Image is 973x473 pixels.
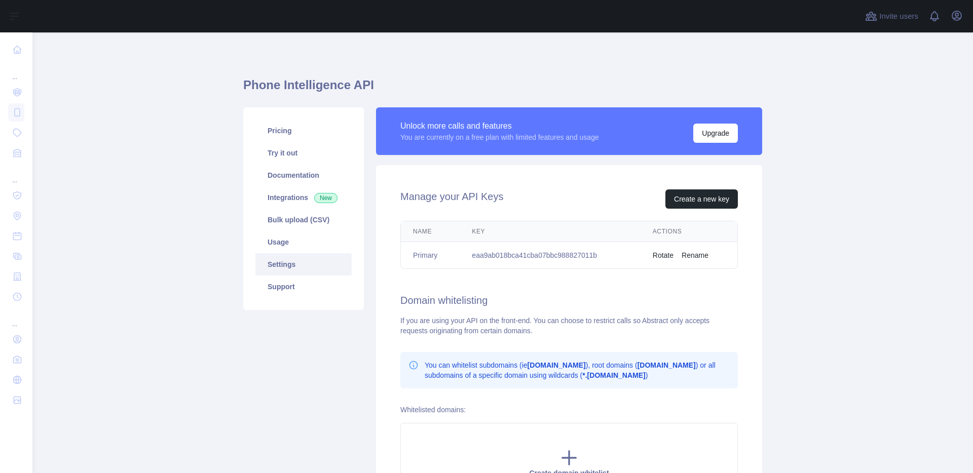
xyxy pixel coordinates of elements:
button: Rename [682,250,708,260]
button: Invite users [863,8,920,24]
h2: Domain whitelisting [400,293,738,307]
a: Documentation [255,164,352,186]
a: Bulk upload (CSV) [255,209,352,231]
p: You can whitelist subdomains (ie ), root domains ( ) or all subdomains of a specific domain using... [425,360,730,380]
a: Usage [255,231,352,253]
b: [DOMAIN_NAME] [528,361,586,369]
th: Actions [641,221,737,242]
button: Upgrade [693,124,738,143]
a: Try it out [255,142,352,164]
span: Invite users [879,11,918,22]
div: ... [8,61,24,81]
td: Primary [401,242,460,269]
th: Key [460,221,640,242]
td: eaa9ab018bca41cba07bbc988827011b [460,242,640,269]
div: ... [8,164,24,184]
span: New [314,193,338,203]
a: Pricing [255,120,352,142]
h1: Phone Intelligence API [243,77,762,101]
label: Whitelisted domains: [400,406,466,414]
a: Support [255,275,352,298]
div: ... [8,308,24,328]
th: Name [401,221,460,242]
a: Integrations New [255,186,352,209]
div: You are currently on a free plan with limited features and usage [400,132,599,142]
b: [DOMAIN_NAME] [638,361,696,369]
h2: Manage your API Keys [400,189,503,209]
button: Create a new key [665,189,738,209]
div: Unlock more calls and features [400,120,599,132]
b: *.[DOMAIN_NAME] [582,371,645,379]
button: Rotate [653,250,673,260]
div: If you are using your API on the front-end. You can choose to restrict calls so Abstract only acc... [400,316,738,336]
a: Settings [255,253,352,275]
